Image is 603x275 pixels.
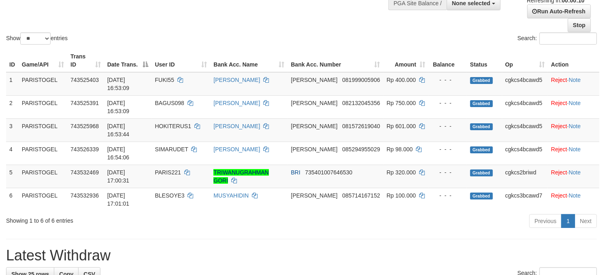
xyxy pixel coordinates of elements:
[70,169,99,176] span: 743532469
[155,192,185,199] span: BLESOYE3
[305,169,352,176] span: Copy 735401007646530 to clipboard
[502,49,548,72] th: Op: activate to sort column ascending
[107,169,130,184] span: [DATE] 17:00:31
[6,213,245,225] div: Showing 1 to 6 of 6 entries
[575,214,597,228] a: Next
[502,142,548,165] td: cgkcs4bcawd5
[569,146,581,153] a: Note
[291,146,337,153] span: [PERSON_NAME]
[568,18,591,32] a: Stop
[19,165,67,188] td: PARISTOGEL
[551,100,567,106] a: Reject
[432,145,464,153] div: - - -
[548,188,599,211] td: ·
[342,100,380,106] span: Copy 082132045356 to clipboard
[19,95,67,118] td: PARISTOGEL
[155,100,184,106] span: BAGUS098
[19,118,67,142] td: PARISTOGEL
[210,49,288,72] th: Bank Acc. Name: activate to sort column ascending
[502,188,548,211] td: cgkcs3bcawd7
[470,100,493,107] span: Grabbed
[502,95,548,118] td: cgkcs4bcawd5
[548,118,599,142] td: ·
[539,32,597,45] input: Search:
[470,123,493,130] span: Grabbed
[107,77,130,91] span: [DATE] 16:53:09
[291,77,337,83] span: [PERSON_NAME]
[470,170,493,176] span: Grabbed
[19,142,67,165] td: PARISTOGEL
[470,77,493,84] span: Grabbed
[432,99,464,107] div: - - -
[19,188,67,211] td: PARISTOGEL
[342,192,380,199] span: Copy 085714167152 to clipboard
[213,146,260,153] a: [PERSON_NAME]
[551,123,567,129] a: Reject
[6,247,597,264] h1: Latest Withdraw
[342,146,380,153] span: Copy 085294955029 to clipboard
[569,100,581,106] a: Note
[561,214,575,228] a: 1
[470,146,493,153] span: Grabbed
[6,32,68,45] label: Show entries
[155,123,191,129] span: HOKITERUS1
[384,49,428,72] th: Amount: activate to sort column ascending
[6,142,19,165] td: 4
[548,72,599,96] td: ·
[19,49,67,72] th: Game/API: activate to sort column ascending
[551,192,567,199] a: Reject
[551,146,567,153] a: Reject
[104,49,152,72] th: Date Trans.: activate to sort column descending
[107,146,130,161] span: [DATE] 16:54:06
[67,49,104,72] th: Trans ID: activate to sort column ascending
[213,169,268,184] a: TRIWANUGRAHMAN GORI
[288,49,383,72] th: Bank Acc. Number: activate to sort column ascending
[152,49,211,72] th: User ID: activate to sort column ascending
[467,49,502,72] th: Status
[213,123,260,129] a: [PERSON_NAME]
[432,168,464,176] div: - - -
[428,49,467,72] th: Balance
[569,77,581,83] a: Note
[470,193,493,200] span: Grabbed
[387,100,416,106] span: Rp 750.000
[569,192,581,199] a: Note
[527,4,591,18] a: Run Auto-Refresh
[387,123,416,129] span: Rp 601.000
[6,165,19,188] td: 5
[548,165,599,188] td: ·
[548,49,599,72] th: Action
[70,100,99,106] span: 743525391
[6,72,19,96] td: 1
[107,192,130,207] span: [DATE] 17:01:01
[20,32,51,45] select: Showentries
[387,77,416,83] span: Rp 400.000
[432,76,464,84] div: - - -
[502,118,548,142] td: cgkcs4bcawd5
[291,192,337,199] span: [PERSON_NAME]
[155,169,181,176] span: PARIS221
[6,118,19,142] td: 3
[551,169,567,176] a: Reject
[551,77,567,83] a: Reject
[502,165,548,188] td: cgkcs2briwd
[432,122,464,130] div: - - -
[70,77,99,83] span: 743525403
[548,142,599,165] td: ·
[6,188,19,211] td: 6
[19,72,67,96] td: PARISTOGEL
[213,77,260,83] a: [PERSON_NAME]
[387,169,416,176] span: Rp 320.000
[70,123,99,129] span: 743525968
[291,169,300,176] span: BRI
[107,123,130,137] span: [DATE] 16:53:44
[70,192,99,199] span: 743532936
[291,123,337,129] span: [PERSON_NAME]
[107,100,130,114] span: [DATE] 16:53:09
[548,95,599,118] td: ·
[155,77,174,83] span: FUKI55
[569,169,581,176] a: Note
[342,77,380,83] span: Copy 081999005906 to clipboard
[6,95,19,118] td: 2
[529,214,562,228] a: Previous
